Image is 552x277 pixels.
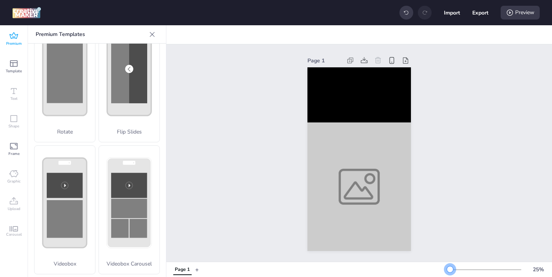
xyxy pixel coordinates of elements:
[169,263,195,276] div: Tabs
[34,128,95,136] p: Rotate
[8,123,19,129] span: Shape
[195,263,199,276] button: +
[8,151,20,157] span: Frame
[8,206,20,212] span: Upload
[99,260,159,268] p: Videobox Carousel
[12,7,41,18] img: logo Creative Maker
[175,266,190,273] div: Page 1
[6,41,22,47] span: Premium
[6,231,22,238] span: Carousel
[529,266,547,274] div: 25 %
[10,96,18,102] span: Text
[99,128,159,136] p: Flip Slides
[307,57,342,65] div: Page 1
[444,5,460,21] button: Import
[472,5,488,21] button: Export
[6,68,22,74] span: Template
[7,178,21,184] span: Graphic
[501,6,540,20] div: Preview
[36,25,146,44] p: Premium Templates
[34,260,95,268] p: Videobox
